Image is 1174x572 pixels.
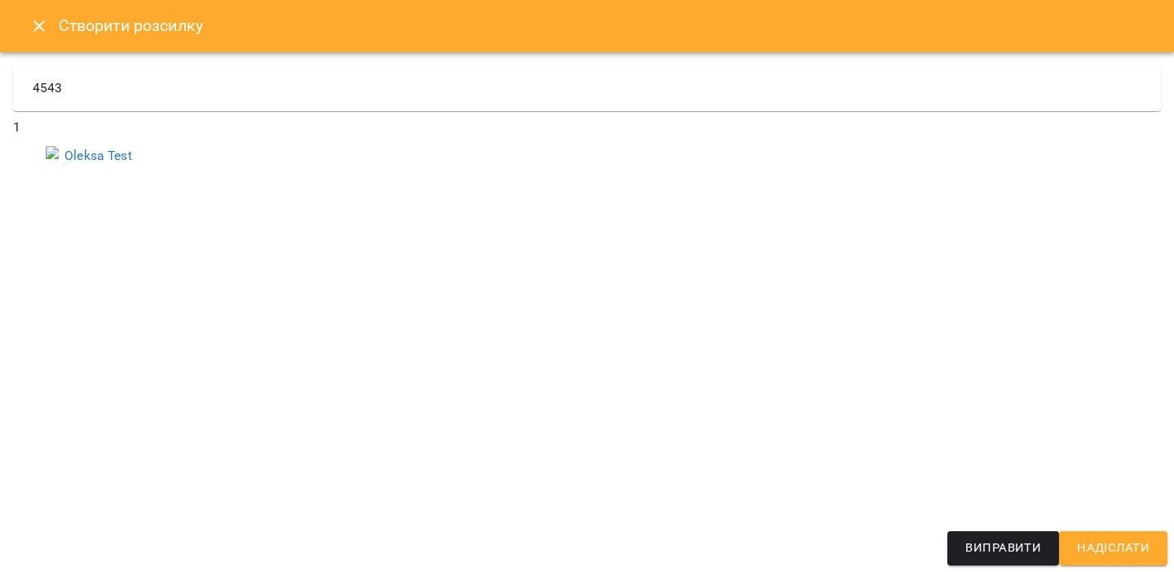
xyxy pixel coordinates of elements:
[33,78,1141,98] p: 4543
[1077,538,1150,559] span: Надіслати
[965,538,1041,559] span: Виправити
[13,118,1161,182] ul: 1
[64,148,132,163] a: Oleksa Test
[46,146,124,188] img: telegram
[1059,531,1167,565] button: Надіслати
[20,7,59,46] button: Close
[59,13,204,38] h6: Створити розсилку
[947,531,1059,565] button: Виправити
